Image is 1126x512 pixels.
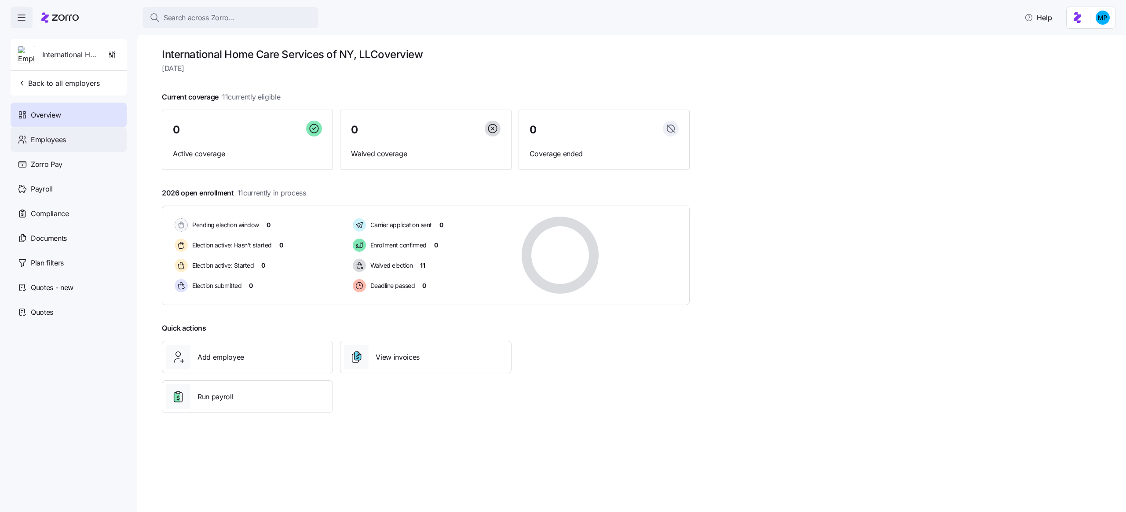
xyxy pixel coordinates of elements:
span: Election active: Hasn't started [190,241,272,250]
img: b954e4dfce0f5620b9225907d0f7229f [1096,11,1110,25]
a: Overview [11,103,127,127]
span: [DATE] [162,63,690,74]
span: Add employee [197,352,244,363]
span: Carrier application sent [368,221,432,229]
a: Plan filters [11,250,127,275]
span: 0 [249,281,253,290]
a: Zorro Pay [11,152,127,177]
span: Quotes - new [31,282,73,293]
h1: International Home Care Services of NY, LLC overview [162,48,690,61]
button: Search across Zorro... [143,7,318,28]
span: Run payroll [197,391,233,402]
span: 0 [173,125,180,135]
span: Active coverage [173,148,322,159]
span: View invoices [376,352,420,363]
a: Employees [11,127,127,152]
span: Pending election window [190,221,259,229]
span: 0 [530,125,537,135]
span: Back to all employers [18,78,100,88]
span: Waived election [368,261,413,270]
span: 0 [439,221,443,229]
span: Quick actions [162,323,206,334]
span: 0 [434,241,438,250]
img: Employer logo [18,46,35,64]
span: Current coverage [162,92,281,103]
a: Documents [11,226,127,250]
a: Compliance [11,201,127,226]
a: Payroll [11,177,127,201]
span: Coverage ended [530,148,679,159]
span: Deadline passed [368,281,415,290]
span: Plan filters [31,258,64,269]
span: Compliance [31,208,69,219]
button: Help [1017,9,1059,26]
span: Search across Zorro... [164,12,235,23]
span: Enrollment confirmed [368,241,427,250]
span: 0 [422,281,426,290]
span: Election submitted [190,281,241,290]
span: 0 [351,125,358,135]
span: 2026 open enrollment [162,188,306,199]
button: Back to all employers [14,74,103,92]
span: Employees [31,134,66,145]
span: Waived coverage [351,148,500,159]
span: Payroll [31,184,53,195]
a: Quotes [11,300,127,324]
span: 11 currently in process [238,188,306,199]
span: 11 currently eligible [222,92,281,103]
span: International Home Care Services of NY, LLC [42,49,98,60]
span: Documents [31,233,67,244]
span: 0 [267,221,271,229]
span: 0 [261,261,265,270]
span: Overview [31,110,61,121]
span: Quotes [31,307,53,318]
span: 11 [420,261,425,270]
span: Help [1024,12,1052,23]
span: Election active: Started [190,261,254,270]
a: Quotes - new [11,275,127,300]
span: Zorro Pay [31,159,62,170]
span: 0 [279,241,283,250]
